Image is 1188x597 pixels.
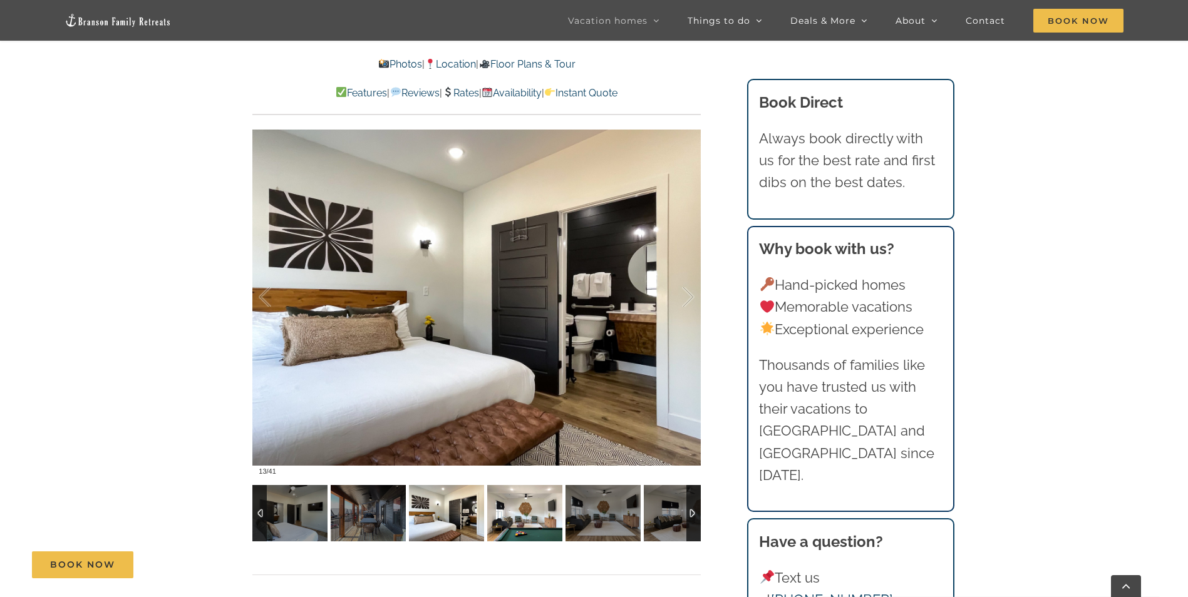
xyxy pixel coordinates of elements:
img: 08-Wildflower-Lodge-at-Table-Rock-Lake-Branson-Family-Retreats-vacation-home-rental-1104-scaled.j... [644,485,719,541]
img: 🎥 [480,59,490,69]
img: ❤️ [760,300,774,314]
span: Vacation homes [568,16,648,25]
img: 💬 [391,87,401,97]
a: Availability [482,87,542,99]
span: About [896,16,926,25]
p: | | [252,56,701,73]
span: Book Now [50,559,115,570]
span: Contact [966,16,1005,25]
a: Features [336,87,387,99]
a: Location [425,58,476,70]
img: 🔑 [760,277,774,291]
img: 💲 [443,87,453,97]
p: | | | | [252,85,701,101]
img: 05-Wildflower-Lodge-at-Table-Rock-Lake-Branson-Family-Retreats-vacation-home-rental-1138-scaled.j... [331,485,406,541]
a: Reviews [390,87,439,99]
img: 07-Wildflower-Lodge-at-Table-Rock-Lake-Branson-Family-Retreats-vacation-home-rental-1150-scaled.j... [409,485,484,541]
img: 👉 [545,87,555,97]
img: 📸 [379,59,389,69]
img: ✅ [336,87,346,97]
img: 07-Wildflower-Lodge-at-Table-Rock-Lake-Branson-Family-Retreats-vacation-home-rental-1148-scaled.j... [252,485,328,541]
a: Book Now [32,551,133,578]
img: 📆 [482,87,492,97]
img: 08-Wildflower-Lodge-at-Table-Rock-Lake-Branson-Family-Retreats-vacation-home-rental-1101-scaled.j... [487,485,562,541]
span: Book Now [1033,9,1123,33]
a: Photos [378,58,422,70]
img: 08-Wildflower-Lodge-at-Table-Rock-Lake-Branson-Family-Retreats-vacation-home-rental-1103-scaled.j... [566,485,641,541]
p: Hand-picked homes Memorable vacations Exceptional experience [759,274,942,340]
h3: Why book with us? [759,238,942,260]
span: Deals & More [790,16,855,25]
strong: Have a question? [759,533,883,551]
img: Branson Family Retreats Logo [65,13,171,28]
span: Things to do [688,16,750,25]
a: Instant Quote [544,87,617,99]
img: 📍 [425,59,435,69]
img: 🌟 [760,322,774,335]
b: Book Direct [759,93,843,111]
a: Floor Plans & Tour [478,58,575,70]
a: Rates [442,87,479,99]
p: Always book directly with us for the best rate and first dibs on the best dates. [759,128,942,194]
p: Thousands of families like you have trusted us with their vacations to [GEOGRAPHIC_DATA] and [GEO... [759,354,942,486]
